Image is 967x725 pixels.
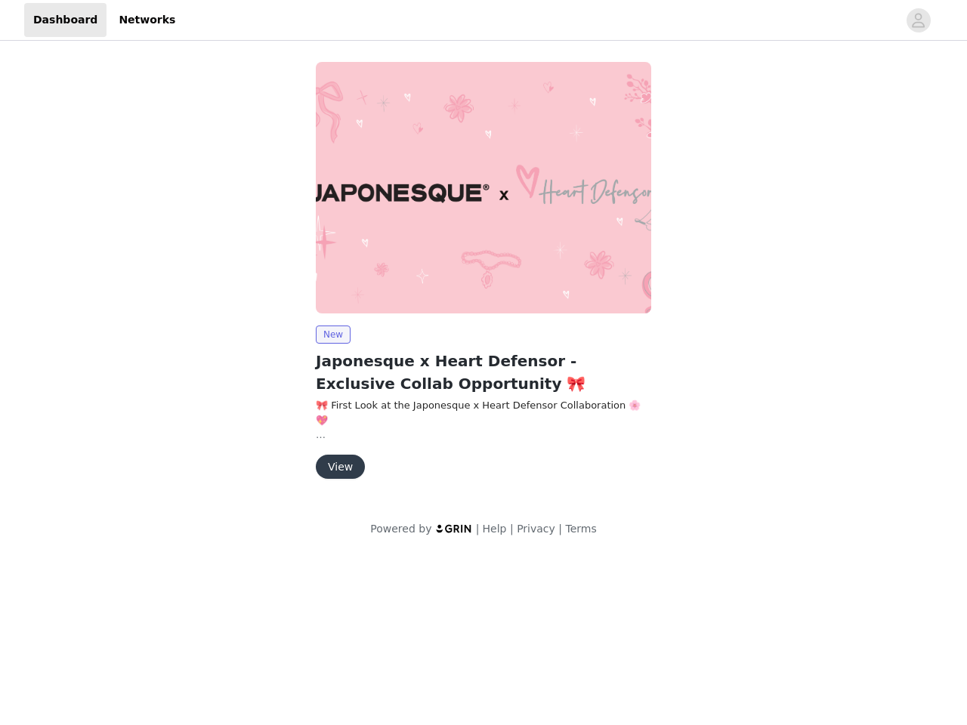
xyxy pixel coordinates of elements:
a: Privacy [517,523,555,535]
a: View [316,461,365,473]
a: Dashboard [24,3,107,37]
span: New [316,325,351,344]
a: Help [483,523,507,535]
h3: 🎀 First Look at the Japonesque x Heart Defensor Collaboration 🌸💖 [316,398,651,427]
h2: Japonesque x Heart Defensor - Exclusive Collab Opportunity 🎀 [316,350,651,395]
span: Powered by [370,523,431,535]
a: Terms [565,523,596,535]
button: View [316,455,365,479]
img: logo [435,523,473,533]
a: Networks [110,3,184,37]
div: avatar [911,8,925,32]
span: | [510,523,514,535]
img: Japonesque [316,62,651,313]
span: | [476,523,480,535]
span: | [558,523,562,535]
